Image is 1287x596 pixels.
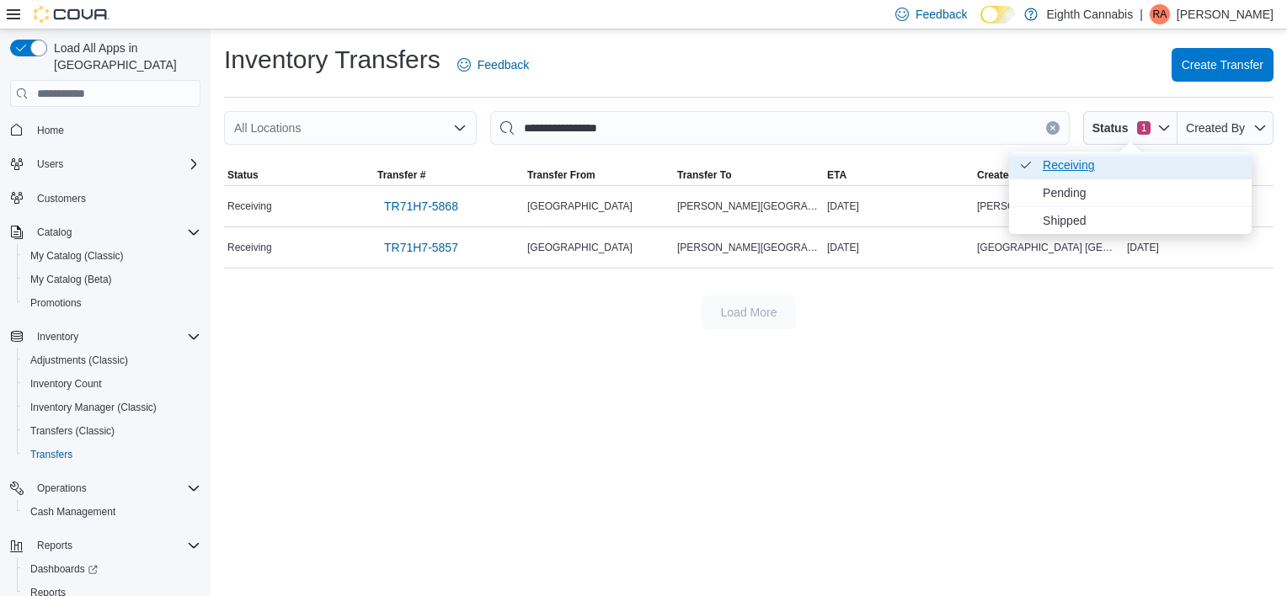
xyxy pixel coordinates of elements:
button: Promotions [17,291,207,315]
span: Customers [30,188,200,209]
p: | [1140,4,1143,24]
span: [GEOGRAPHIC_DATA] [527,200,633,213]
button: Create Transfer [1172,48,1274,82]
a: Feedback [451,48,536,82]
input: This is a search bar. After typing your query, hit enter to filter the results lower in the page. [490,111,1070,145]
button: Operations [30,478,93,498]
img: Cova [34,6,109,23]
button: Status1 active filters [1083,111,1178,145]
button: Created By [1178,111,1274,145]
span: [PERSON_NAME][GEOGRAPHIC_DATA] [677,241,820,254]
span: Home [37,124,64,137]
a: Transfers (Classic) [24,421,121,441]
span: Inventory Manager (Classic) [24,397,200,418]
span: TR71H7-5857 [384,239,458,256]
span: Load All Apps in [GEOGRAPHIC_DATA] [47,40,200,73]
span: Transfer From [527,168,595,182]
span: Receiving [227,200,272,213]
span: My Catalog (Beta) [24,269,200,290]
a: Adjustments (Classic) [24,350,135,370]
button: Inventory [3,325,207,349]
span: Pending [1043,183,1242,203]
span: TR71H7-5868 [384,198,458,215]
button: Adjustments (Classic) [17,349,207,372]
span: Adjustments (Classic) [30,354,128,367]
a: TR71H7-5868 [377,189,465,223]
span: Transfers [30,448,72,461]
span: Status [1090,120,1130,136]
button: Users [3,152,207,176]
span: ETA [827,168,846,182]
span: Promotions [30,296,82,310]
span: Receiving [227,241,272,254]
button: Transfers (Classic) [17,419,207,443]
li: Shipped [1009,207,1252,234]
span: My Catalog (Classic) [30,249,124,263]
button: Customers [3,186,207,210]
span: Shipped [1043,210,1242,231]
span: Inventory Manager (Classic) [30,401,157,414]
span: My Catalog (Beta) [30,273,112,286]
div: Roya Aziz [1150,4,1170,24]
button: Load More [702,295,796,329]
a: Transfers [24,444,79,465]
button: Reports [30,535,79,556]
button: My Catalog (Beta) [17,268,207,291]
span: Create Transfer [1182,56,1263,73]
span: Home [30,119,200,140]
p: [PERSON_NAME] [1177,4,1274,24]
button: Inventory Manager (Classic) [17,396,207,419]
button: Transfers [17,443,207,466]
div: [DATE] [1124,237,1274,258]
button: Created By [974,165,1124,185]
button: Open list of options [453,121,467,135]
a: Dashboards [24,559,104,579]
span: My Catalog (Classic) [24,246,200,266]
span: Inventory Count [24,374,200,394]
button: Clear input [1046,121,1060,135]
div: [DATE] [824,237,974,258]
button: Cash Management [17,500,207,524]
button: Transfer To [674,165,824,185]
span: Inventory [30,327,200,347]
span: 1 active filters [1137,121,1151,135]
span: Transfers (Classic) [24,421,200,441]
a: TR71H7-5857 [377,231,465,264]
span: Transfers (Classic) [30,424,115,438]
a: Inventory Count [24,374,109,394]
span: [GEOGRAPHIC_DATA] [GEOGRAPHIC_DATA] [977,241,1120,254]
span: [PERSON_NAME][GEOGRAPHIC_DATA] [677,200,820,213]
a: Home [30,120,71,141]
button: Transfer From [524,165,674,185]
span: Cash Management [24,502,200,522]
a: My Catalog (Beta) [24,269,119,290]
button: Home [3,117,207,141]
span: RA [1153,4,1167,24]
button: Status [224,165,374,185]
a: Cash Management [24,502,122,522]
span: Operations [37,482,87,495]
li: Pending [1009,179,1252,207]
button: Inventory [30,327,85,347]
button: Reports [3,534,207,557]
button: My Catalog (Classic) [17,244,207,268]
span: Feedback [916,6,967,23]
span: [PERSON_NAME] [977,200,1060,213]
span: Created By [977,168,1030,182]
button: Catalog [3,221,207,244]
button: Users [30,154,70,174]
span: Reports [37,539,72,552]
div: [DATE] [824,196,974,216]
span: Dashboards [30,562,98,576]
span: Inventory [37,330,78,343]
span: Dashboards [24,559,200,579]
a: Promotions [24,293,88,313]
span: Promotions [24,293,200,313]
span: Catalog [37,226,72,239]
span: Reports [30,535,200,556]
span: Users [30,154,200,174]
a: Inventory Manager (Classic) [24,397,163,418]
span: Cash Management [30,505,115,519]
span: Users [37,157,63,171]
